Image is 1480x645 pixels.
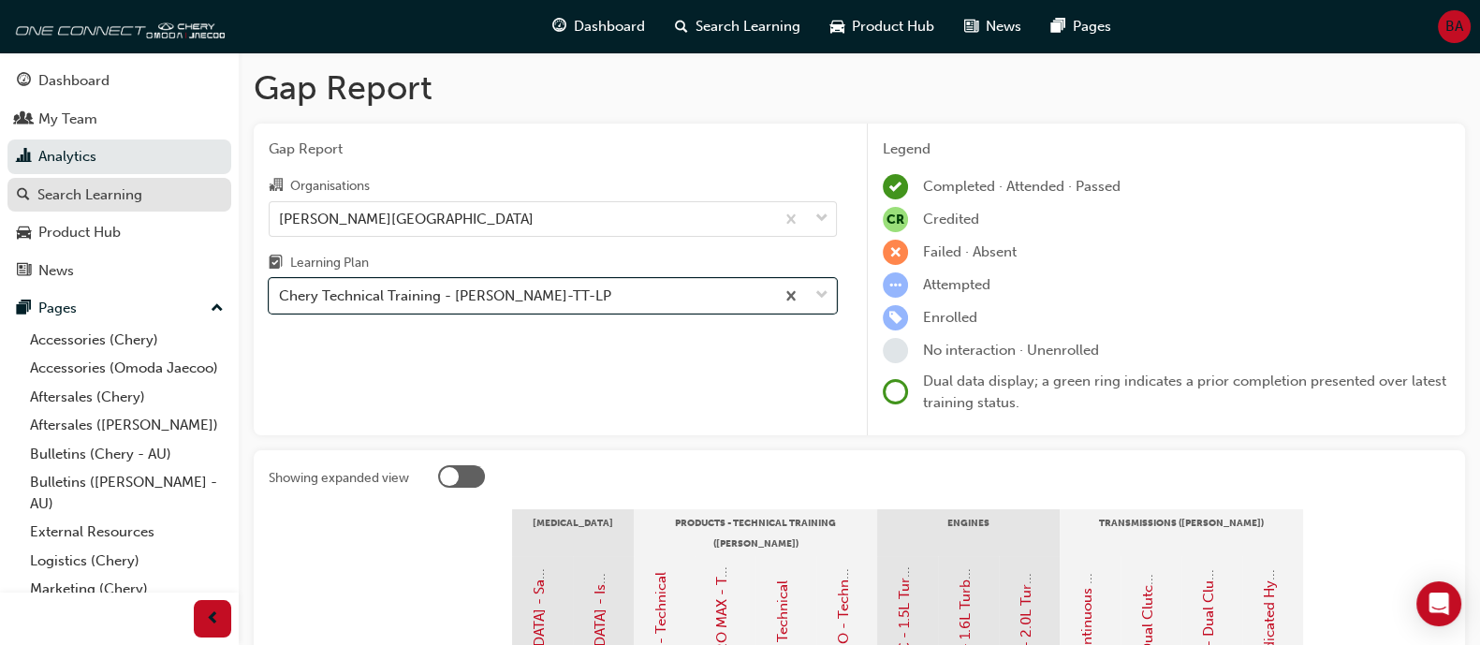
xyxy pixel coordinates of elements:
button: Pages [7,291,231,326]
span: Pages [1073,16,1111,37]
span: pages-icon [17,301,31,317]
span: pages-icon [1051,15,1065,38]
span: Product Hub [852,16,934,37]
span: Failed · Absent [923,243,1017,260]
span: learningRecordVerb_FAIL-icon [883,240,908,265]
a: Dashboard [7,64,231,98]
a: Logistics (Chery) [22,547,231,576]
a: Bulletins (Chery - AU) [22,440,231,469]
div: Open Intercom Messenger [1416,581,1461,626]
span: chart-icon [17,149,31,166]
div: Chery Technical Training - [PERSON_NAME]-TT-LP [279,286,611,307]
span: Completed · Attended · Passed [923,178,1121,195]
a: Aftersales ([PERSON_NAME]) [22,411,231,440]
a: guage-iconDashboard [537,7,660,46]
span: organisation-icon [269,178,283,195]
div: Organisations [290,177,370,196]
a: Analytics [7,139,231,174]
span: car-icon [17,225,31,242]
a: car-iconProduct Hub [815,7,949,46]
span: Enrolled [923,309,977,326]
a: Marketing (Chery) [22,575,231,604]
span: news-icon [964,15,978,38]
span: learningRecordVerb_NONE-icon [883,338,908,363]
span: prev-icon [206,608,220,631]
span: search-icon [17,187,30,204]
div: Dashboard [38,70,110,92]
span: Search Learning [696,16,800,37]
img: oneconnect [9,7,225,45]
span: null-icon [883,207,908,232]
a: pages-iconPages [1036,7,1126,46]
div: Product Hub [38,222,121,243]
div: Search Learning [37,184,142,206]
span: guage-icon [17,73,31,90]
span: Credited [923,211,979,227]
a: Search Learning [7,178,231,213]
span: search-icon [675,15,688,38]
span: Dual data display; a green ring indicates a prior completion presented over latest training status. [923,373,1446,411]
div: My Team [38,109,97,130]
div: Showing expanded view [269,469,409,488]
a: Aftersales (Chery) [22,383,231,412]
a: My Team [7,102,231,137]
span: learningRecordVerb_ATTEMPT-icon [883,272,908,298]
div: ENGINES [877,509,1060,556]
div: TRANSMISSIONS ([PERSON_NAME]) [1060,509,1303,556]
span: down-icon [815,207,828,231]
span: BA [1445,16,1463,37]
button: BA [1438,10,1471,43]
span: down-icon [815,284,828,308]
div: Learning Plan [290,254,369,272]
span: up-icon [211,297,224,321]
div: [MEDICAL_DATA] [512,509,634,556]
a: Accessories (Omoda Jaecoo) [22,354,231,383]
a: Accessories (Chery) [22,326,231,355]
div: News [38,260,74,282]
span: people-icon [17,111,31,128]
span: news-icon [17,263,31,280]
a: news-iconNews [949,7,1036,46]
a: News [7,254,231,288]
span: News [986,16,1021,37]
span: Dashboard [574,16,645,37]
span: Gap Report [269,139,837,160]
a: Product Hub [7,215,231,250]
a: External Resources [22,518,231,547]
span: learningRecordVerb_ENROLL-icon [883,305,908,330]
span: car-icon [830,15,844,38]
span: Attempted [923,276,990,293]
div: PRODUCTS - TECHNICAL TRAINING ([PERSON_NAME]) [634,509,877,556]
span: guage-icon [552,15,566,38]
span: learningRecordVerb_COMPLETE-icon [883,174,908,199]
a: search-iconSearch Learning [660,7,815,46]
span: No interaction · Unenrolled [923,342,1099,359]
h1: Gap Report [254,67,1465,109]
button: DashboardMy TeamAnalyticsSearch LearningProduct HubNews [7,60,231,291]
div: [PERSON_NAME][GEOGRAPHIC_DATA] [279,208,534,229]
div: Legend [883,139,1450,160]
div: Pages [38,298,77,319]
a: Bulletins ([PERSON_NAME] - AU) [22,468,231,518]
span: learningplan-icon [269,256,283,272]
